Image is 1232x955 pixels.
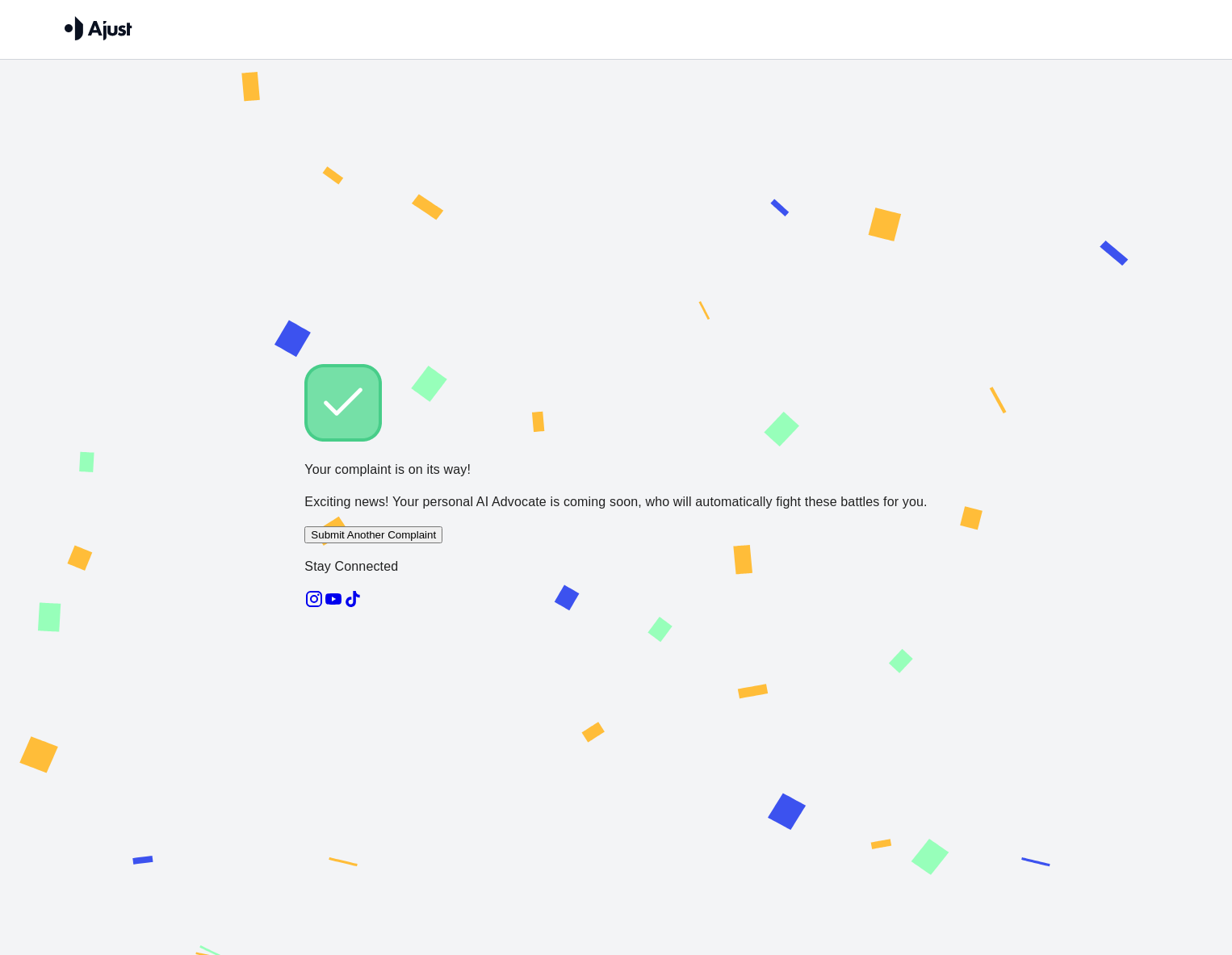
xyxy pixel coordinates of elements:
[304,526,442,543] button: Submit Another Complaint
[304,364,382,442] img: Check!
[65,16,132,40] img: Ajust
[304,492,927,512] p: Exciting news! Your personal AI Advocate is coming soon, who will automatically fight these battl...
[304,460,927,480] p: Your complaint is on its way!
[304,557,927,576] p: Stay Connected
